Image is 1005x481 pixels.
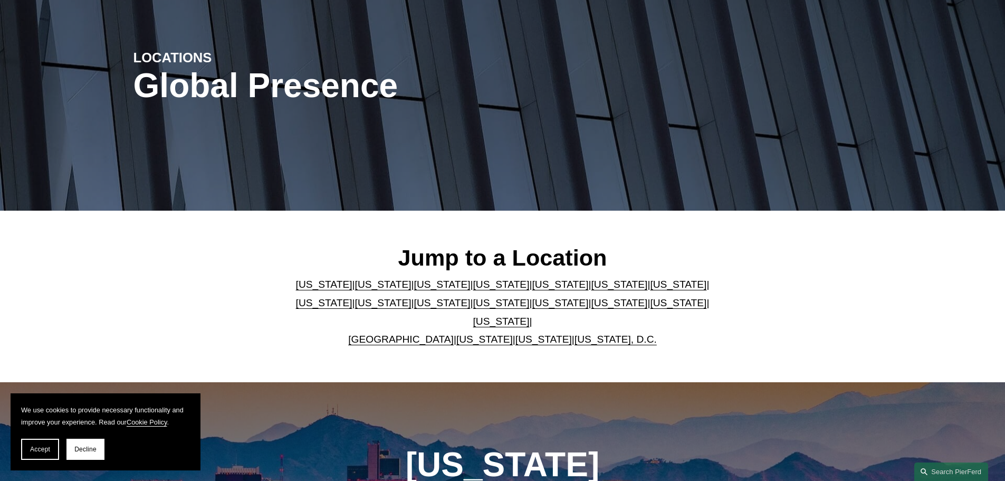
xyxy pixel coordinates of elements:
[650,297,706,308] a: [US_STATE]
[414,297,471,308] a: [US_STATE]
[473,316,530,327] a: [US_STATE]
[30,446,50,453] span: Accept
[414,279,471,290] a: [US_STATE]
[348,334,454,345] a: [GEOGRAPHIC_DATA]
[515,334,572,345] a: [US_STATE]
[575,334,657,345] a: [US_STATE], D.C.
[591,297,647,308] a: [US_STATE]
[532,279,588,290] a: [US_STATE]
[456,334,513,345] a: [US_STATE]
[11,393,200,470] section: Cookie banner
[21,404,190,428] p: We use cookies to provide necessary functionality and improve your experience. Read our .
[355,297,411,308] a: [US_STATE]
[296,297,352,308] a: [US_STATE]
[650,279,706,290] a: [US_STATE]
[66,439,104,460] button: Decline
[296,279,352,290] a: [US_STATE]
[914,463,988,481] a: Search this site
[21,439,59,460] button: Accept
[473,297,530,308] a: [US_STATE]
[74,446,97,453] span: Decline
[287,276,718,348] p: | | | | | | | | | | | | | | | | | |
[127,418,167,426] a: Cookie Policy
[532,297,588,308] a: [US_STATE]
[287,244,718,271] h2: Jump to a Location
[473,279,530,290] a: [US_STATE]
[133,67,626,105] h1: Global Presence
[133,49,318,66] h4: LOCATIONS
[355,279,411,290] a: [US_STATE]
[591,279,647,290] a: [US_STATE]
